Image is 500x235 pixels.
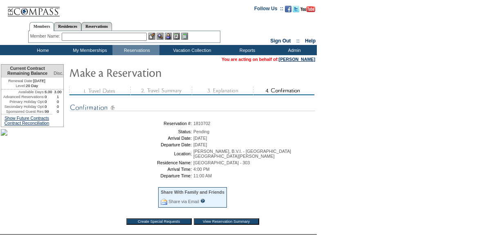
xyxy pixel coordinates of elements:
[305,38,316,44] a: Help
[168,199,199,204] a: Share via Email
[173,33,180,40] img: Reservations
[52,109,63,114] td: 0
[161,190,224,195] div: Share With Family and Friends
[4,121,49,125] a: Contract Reconciliation
[193,121,211,126] span: 1810702
[4,116,49,121] a: Show Future Contracts
[72,142,192,147] td: Departure Date:
[72,121,192,126] td: Reservation #:
[194,218,259,225] input: View Reservation Summary
[29,22,54,31] a: Members
[270,38,291,44] a: Sign Out
[8,78,33,83] span: Renewal Date:
[72,136,192,141] td: Arrival Date:
[1,109,45,114] td: Sponsored Guest Res:
[72,173,192,178] td: Departure Time:
[285,8,291,13] a: Become our fan on Facebook
[1,90,45,94] td: Available Days:
[72,167,192,172] td: Arrival Time:
[253,87,314,95] img: step4_state2.gif
[159,45,223,55] td: Vacation Collection
[193,129,209,134] span: Pending
[181,33,188,40] img: b_calculator.gif
[72,129,192,134] td: Status:
[1,65,52,78] td: Current Contract Remaining Balance
[30,33,62,40] div: Member Name:
[52,94,63,99] td: 1
[296,38,300,44] span: ::
[157,33,164,40] img: View
[222,57,315,62] span: You are acting on behalf of:
[223,45,270,55] td: Reports
[293,6,299,12] img: Follow us on Twitter
[45,99,52,104] td: 0
[65,45,112,55] td: My Memberships
[193,136,207,141] span: [DATE]
[54,71,63,76] span: Disc.
[200,199,205,203] input: What is this?
[52,90,63,94] td: 3.00
[193,173,212,178] span: 11:00 AM
[126,218,192,225] input: Create Special Requests
[69,64,233,81] img: Make Reservation
[81,22,112,31] a: Reservations
[52,99,63,104] td: 0
[45,90,52,94] td: 6.00
[300,8,315,13] a: Subscribe to our YouTube Channel
[72,149,192,159] td: Location:
[1,78,52,83] td: [DATE]
[45,104,52,109] td: 0
[1,129,7,136] img: Shot-41-050.jpg
[54,22,81,31] a: Residences
[300,6,315,12] img: Subscribe to our YouTube Channel
[193,160,250,165] span: [GEOGRAPHIC_DATA] - 303
[18,45,65,55] td: Home
[193,167,210,172] span: 4:00 PM
[112,45,159,55] td: Reservations
[16,83,26,88] span: Level:
[279,57,315,62] a: [PERSON_NAME]
[192,87,253,95] img: step3_state3.gif
[293,8,299,13] a: Follow us on Twitter
[72,160,192,165] td: Residence Name:
[69,87,130,95] img: step1_state3.gif
[52,104,63,109] td: 0
[1,94,45,99] td: Advanced Reservations:
[1,99,45,104] td: Primary Holiday Opt:
[285,6,291,12] img: Become our fan on Facebook
[1,83,52,90] td: 20 Day
[130,87,192,95] img: step2_state3.gif
[45,109,52,114] td: 99
[45,94,52,99] td: 0
[254,5,283,15] td: Follow Us ::
[270,45,317,55] td: Admin
[193,142,207,147] span: [DATE]
[1,104,45,109] td: Secondary Holiday Opt:
[193,149,291,159] span: [PERSON_NAME], B.V.I. - [GEOGRAPHIC_DATA] [GEOGRAPHIC_DATA][PERSON_NAME]
[148,33,155,40] img: b_edit.gif
[165,33,172,40] img: Impersonate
